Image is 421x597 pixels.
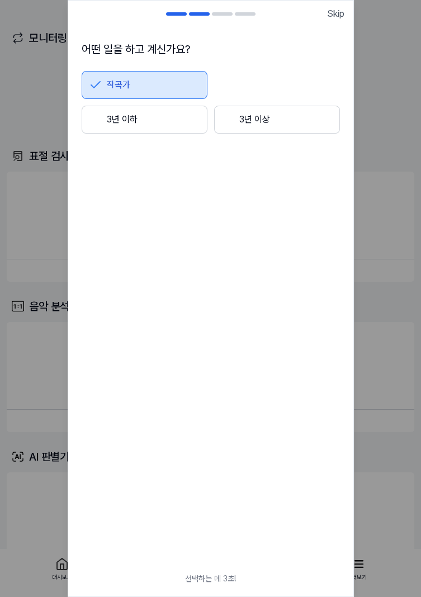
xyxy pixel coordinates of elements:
button: 작곡가 [82,71,207,99]
button: 3년 이상 [214,106,340,134]
button: Skip [325,7,344,21]
span: 선택하는 데 3초! [185,573,236,585]
h1: 어떤 일을 하고 계신가요? [82,41,340,58]
button: 3년 이하 [82,106,207,134]
span: Skip [327,7,344,21]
